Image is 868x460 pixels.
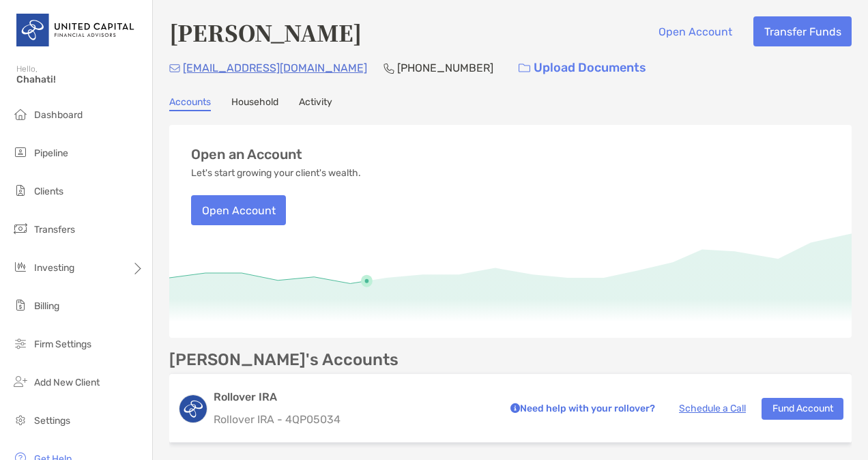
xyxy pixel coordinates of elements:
[34,339,91,350] span: Firm Settings
[12,106,29,122] img: dashboard icon
[510,53,655,83] a: Upload Documents
[679,403,746,414] a: Schedule a Call
[169,16,362,48] h4: [PERSON_NAME]
[16,5,136,55] img: United Capital Logo
[34,186,63,197] span: Clients
[34,300,59,312] span: Billing
[12,220,29,237] img: transfers icon
[12,335,29,351] img: firm-settings icon
[753,16,852,46] button: Transfer Funds
[179,395,207,422] img: logo account
[507,400,655,417] p: Need help with your rollover?
[183,59,367,76] p: [EMAIL_ADDRESS][DOMAIN_NAME]
[299,96,332,111] a: Activity
[762,398,843,420] button: Fund Account
[648,16,742,46] button: Open Account
[12,297,29,313] img: billing icon
[12,412,29,428] img: settings icon
[34,377,100,388] span: Add New Client
[12,144,29,160] img: pipeline icon
[34,147,68,159] span: Pipeline
[34,224,75,235] span: Transfers
[34,109,83,121] span: Dashboard
[12,259,29,275] img: investing icon
[34,415,70,427] span: Settings
[12,373,29,390] img: add_new_client icon
[16,74,144,85] span: Chahati!
[384,63,394,74] img: Phone Icon
[397,59,493,76] p: [PHONE_NUMBER]
[191,147,302,162] h3: Open an Account
[12,182,29,199] img: clients icon
[34,262,74,274] span: Investing
[191,195,286,225] button: Open Account
[191,168,361,179] p: Let's start growing your client's wealth.
[169,64,180,72] img: Email Icon
[214,389,491,405] h3: Rollover IRA
[169,96,211,111] a: Accounts
[231,96,278,111] a: Household
[169,351,399,369] p: [PERSON_NAME]'s Accounts
[519,63,530,73] img: button icon
[214,411,491,428] p: Rollover IRA - 4QP05034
